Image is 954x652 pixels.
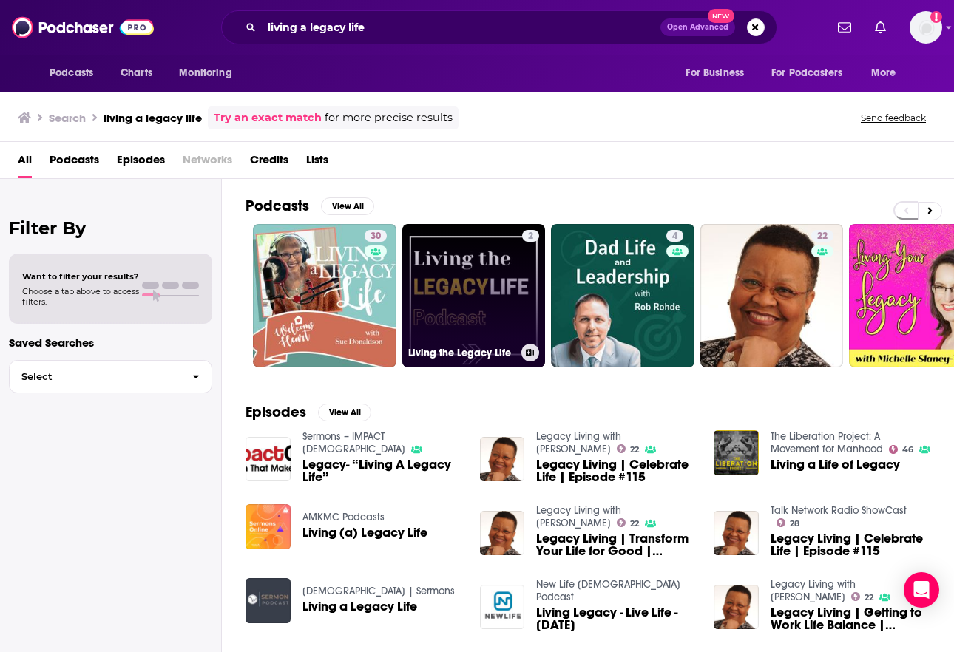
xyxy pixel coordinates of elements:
[910,11,942,44] span: Logged in as shcarlos
[667,24,728,31] span: Open Advanced
[771,504,907,517] a: Talk Network Radio ShowCast
[9,360,212,393] button: Select
[111,59,161,87] a: Charts
[246,504,291,549] img: Living (a) Legacy Life
[536,504,621,529] a: Legacy Living with Dr. Gloria Burgess
[771,578,856,603] a: Legacy Living with Dr. Gloria Burgess
[169,59,251,87] button: open menu
[250,148,288,178] a: Credits
[910,11,942,44] button: Show profile menu
[22,271,139,282] span: Want to filter your results?
[318,404,371,421] button: View All
[214,109,322,126] a: Try an exact match
[851,592,873,601] a: 22
[617,518,639,527] a: 22
[660,18,735,36] button: Open AdvancedNew
[321,197,374,215] button: View All
[402,224,546,367] a: 2Living the Legacy Life
[771,532,930,557] a: Legacy Living | Celebrate Life | Episode #115
[302,526,427,539] a: Living (a) Legacy Life
[902,446,913,453] span: 46
[865,594,873,601] span: 22
[246,578,291,623] img: Living a Legacy Life
[246,197,374,215] a: PodcastsView All
[686,63,744,84] span: For Business
[630,520,639,527] span: 22
[183,148,232,178] span: Networks
[771,458,900,471] span: Living a Life of Legacy
[246,403,306,421] h2: Episodes
[480,585,525,630] img: Living Legacy - Live Life - 2/4/18
[536,430,621,455] a: Legacy Living with Dr. Gloria Burgess
[325,109,453,126] span: for more precise results
[771,606,930,631] a: Legacy Living | Getting to Work Life Balance | Episode #54
[302,600,417,613] span: Living a Legacy Life
[536,606,696,631] a: Living Legacy - Live Life - 2/4/18
[771,63,842,84] span: For Podcasters
[811,230,833,242] a: 22
[18,148,32,178] a: All
[551,224,694,367] a: 4
[714,511,759,556] img: Legacy Living | Celebrate Life | Episode #115
[714,585,759,630] img: Legacy Living | Getting to Work Life Balance | Episode #54
[536,578,680,603] a: New Life Church Podcast
[536,458,696,483] a: Legacy Living | Celebrate Life | Episode #115
[306,148,328,178] a: Lists
[861,59,915,87] button: open menu
[762,59,864,87] button: open menu
[528,229,533,244] span: 2
[630,446,639,453] span: 22
[777,518,799,527] a: 28
[179,63,231,84] span: Monitoring
[302,458,462,483] a: Legacy- “Living A Legacy Life”
[675,59,762,87] button: open menu
[246,437,291,482] img: Legacy- “Living A Legacy Life”
[121,63,152,84] span: Charts
[480,437,525,482] img: Legacy Living | Celebrate Life | Episode #115
[246,197,309,215] h2: Podcasts
[39,59,112,87] button: open menu
[12,13,154,41] img: Podchaser - Follow, Share and Rate Podcasts
[302,585,455,597] a: Westside Baptist Church | Sermons
[910,11,942,44] img: User Profile
[50,148,99,178] a: Podcasts
[221,10,777,44] div: Search podcasts, credits, & more...
[10,372,180,381] span: Select
[708,9,734,23] span: New
[246,403,371,421] a: EpisodesView All
[9,217,212,239] h2: Filter By
[365,230,387,242] a: 30
[817,229,828,244] span: 22
[262,16,660,39] input: Search podcasts, credits, & more...
[49,111,86,125] h3: Search
[930,11,942,23] svg: Add a profile image
[666,230,683,242] a: 4
[869,15,892,40] a: Show notifications dropdown
[480,511,525,556] img: Legacy Living | Transform Your Life for Good | Episode #35
[856,112,930,124] button: Send feedback
[904,572,939,608] div: Open Intercom Messenger
[714,430,759,475] img: Living a Life of Legacy
[536,532,696,557] a: Legacy Living | Transform Your Life for Good | Episode #35
[522,230,539,242] a: 2
[117,148,165,178] a: Episodes
[672,229,677,244] span: 4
